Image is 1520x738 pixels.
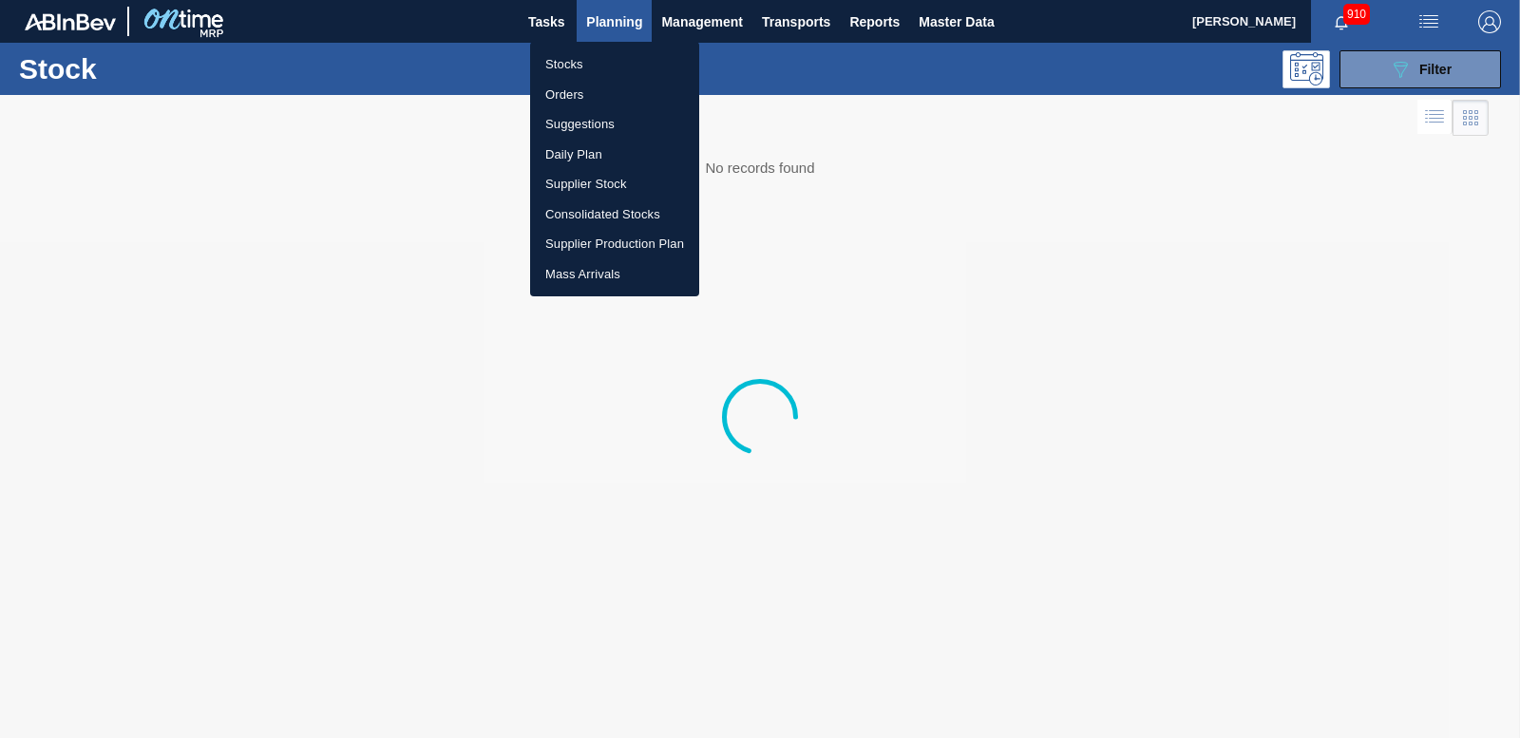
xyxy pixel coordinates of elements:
[530,109,699,140] a: Suggestions
[530,140,699,170] a: Daily Plan
[530,80,699,110] a: Orders
[530,199,699,230] a: Consolidated Stocks
[530,259,699,290] a: Mass Arrivals
[530,229,699,259] a: Supplier Production Plan
[530,169,699,199] a: Supplier Stock
[530,49,699,80] a: Stocks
